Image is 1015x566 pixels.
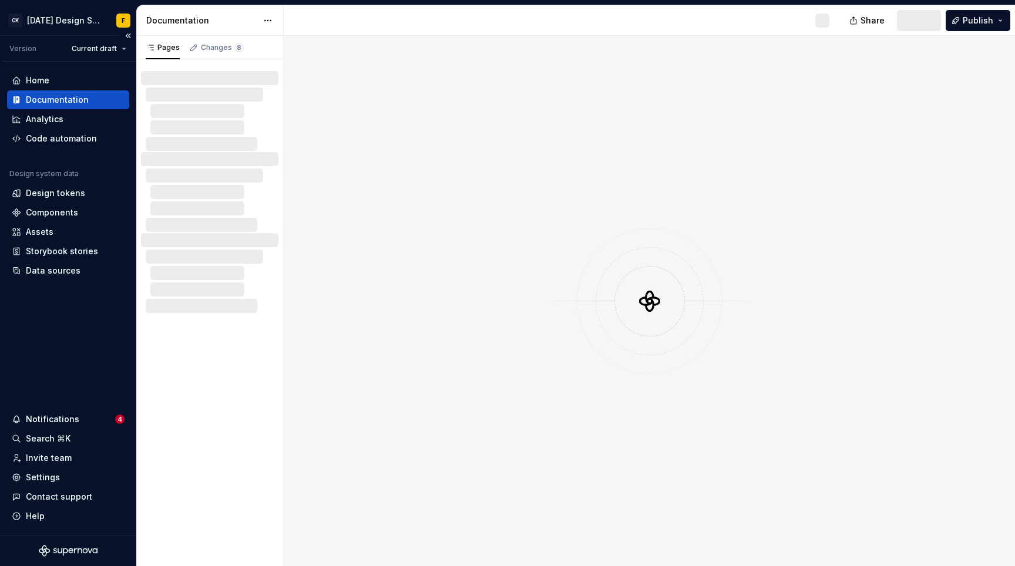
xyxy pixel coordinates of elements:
a: Analytics [7,110,129,129]
a: Assets [7,223,129,241]
div: Storybook stories [26,245,98,257]
div: Changes [201,43,244,52]
div: Settings [26,471,60,483]
div: Pages [146,43,180,52]
div: Version [9,44,36,53]
button: Help [7,507,129,525]
div: [DATE] Design System [27,15,102,26]
div: Home [26,75,49,86]
button: Search ⌘K [7,429,129,448]
a: Design tokens [7,184,129,203]
svg: Supernova Logo [39,545,98,557]
div: Documentation [146,15,257,26]
div: Notifications [26,413,79,425]
button: Notifications4 [7,410,129,429]
button: Publish [946,10,1010,31]
div: Assets [26,226,53,238]
button: Share [843,10,892,31]
a: Storybook stories [7,242,129,261]
button: CK[DATE] Design SystemF [2,8,134,33]
div: Search ⌘K [26,433,70,444]
span: 8 [234,43,244,52]
div: Invite team [26,452,72,464]
a: Settings [7,468,129,487]
span: Current draft [72,44,117,53]
div: Code automation [26,133,97,144]
a: Documentation [7,90,129,109]
span: Publish [963,15,993,26]
button: Contact support [7,487,129,506]
span: 4 [115,415,125,424]
a: Data sources [7,261,129,280]
a: Invite team [7,449,129,467]
div: Data sources [26,265,80,277]
div: Design system data [9,169,79,178]
div: F [122,16,125,25]
div: CK [8,14,22,28]
a: Components [7,203,129,222]
div: Contact support [26,491,92,503]
div: Design tokens [26,187,85,199]
a: Home [7,71,129,90]
div: Help [26,510,45,522]
div: Documentation [26,94,89,106]
span: Share [861,15,885,26]
button: Current draft [66,41,132,57]
div: Analytics [26,113,63,125]
button: Collapse sidebar [120,28,136,44]
a: Code automation [7,129,129,148]
div: Components [26,207,78,218]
